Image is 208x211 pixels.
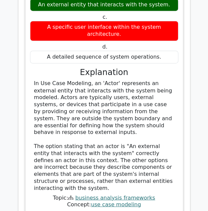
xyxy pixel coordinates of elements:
[102,44,107,50] span: d.
[30,194,178,201] div: Topic:
[30,51,178,64] div: A detailed sequence of system operations.
[34,80,174,192] div: In Use Case Modeling, an 'Actor' represents an external entity that interacts with the system bei...
[102,14,107,20] span: c.
[91,201,141,207] a: use case modeling
[30,201,178,208] div: Concept:
[34,67,174,77] h3: Explanation
[75,194,155,201] a: business analysis frameworks
[30,21,178,41] div: A specific user interface within the system architecture.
